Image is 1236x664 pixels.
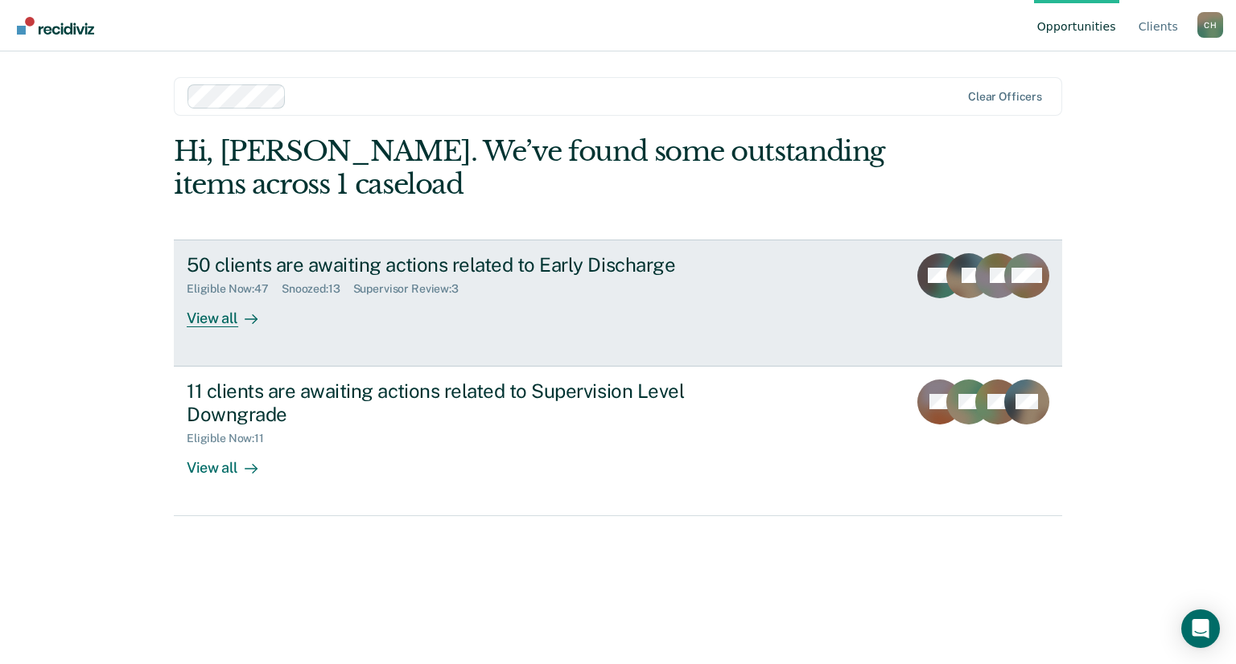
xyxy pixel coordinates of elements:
[187,253,752,277] div: 50 clients are awaiting actions related to Early Discharge
[353,282,472,296] div: Supervisor Review : 3
[968,90,1042,104] div: Clear officers
[282,282,353,296] div: Snoozed : 13
[174,240,1062,367] a: 50 clients are awaiting actions related to Early DischargeEligible Now:47Snoozed:13Supervisor Rev...
[174,367,1062,516] a: 11 clients are awaiting actions related to Supervision Level DowngradeEligible Now:11View all
[187,432,277,445] div: Eligible Now : 11
[187,282,282,296] div: Eligible Now : 47
[1197,12,1223,38] div: C H
[1181,609,1220,648] div: Open Intercom Messenger
[187,445,277,477] div: View all
[174,135,884,201] div: Hi, [PERSON_NAME]. We’ve found some outstanding items across 1 caseload
[187,296,277,327] div: View all
[17,17,94,35] img: Recidiviz
[187,379,752,426] div: 11 clients are awaiting actions related to Supervision Level Downgrade
[1197,12,1223,38] button: Profile dropdown button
